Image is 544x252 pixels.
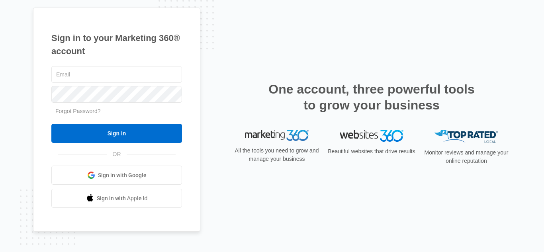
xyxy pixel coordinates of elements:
a: Forgot Password? [55,108,101,114]
span: Sign in with Apple Id [97,194,148,203]
h2: One account, three powerful tools to grow your business [266,81,477,113]
a: Sign in with Apple Id [51,189,182,208]
input: Email [51,66,182,83]
p: Monitor reviews and manage your online reputation [422,148,511,165]
img: Marketing 360 [245,130,309,141]
img: Top Rated Local [434,130,498,143]
h1: Sign in to your Marketing 360® account [51,31,182,58]
p: All the tools you need to grow and manage your business [232,147,321,163]
input: Sign In [51,124,182,143]
p: Beautiful websites that drive results [327,147,416,156]
span: Sign in with Google [98,171,147,180]
span: OR [107,150,127,158]
a: Sign in with Google [51,166,182,185]
img: Websites 360 [340,130,403,141]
